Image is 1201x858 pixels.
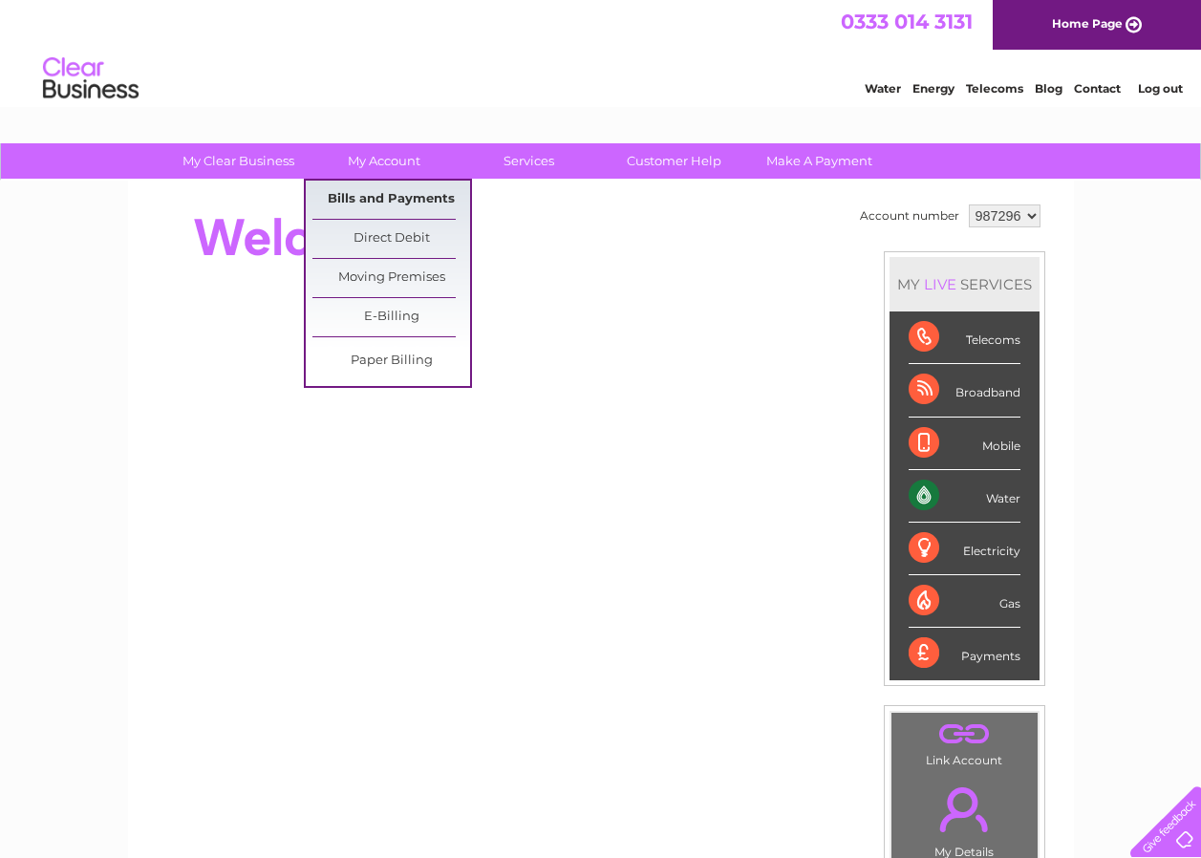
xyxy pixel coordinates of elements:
[740,143,898,179] a: Make A Payment
[312,342,470,380] a: Paper Billing
[312,181,470,219] a: Bills and Payments
[841,10,973,33] a: 0333 014 3131
[855,200,964,232] td: Account number
[909,364,1020,417] div: Broadband
[909,470,1020,523] div: Water
[896,718,1033,751] a: .
[909,418,1020,470] div: Mobile
[909,628,1020,679] div: Payments
[160,143,317,179] a: My Clear Business
[912,81,954,96] a: Energy
[909,575,1020,628] div: Gas
[305,143,462,179] a: My Account
[1074,81,1121,96] a: Contact
[450,143,608,179] a: Services
[920,275,960,293] div: LIVE
[890,712,1039,772] td: Link Account
[42,50,139,108] img: logo.png
[909,311,1020,364] div: Telecoms
[312,298,470,336] a: E-Billing
[1138,81,1183,96] a: Log out
[312,259,470,297] a: Moving Premises
[595,143,753,179] a: Customer Help
[865,81,901,96] a: Water
[312,220,470,258] a: Direct Debit
[896,776,1033,843] a: .
[150,11,1053,93] div: Clear Business is a trading name of Verastar Limited (registered in [GEOGRAPHIC_DATA] No. 3667643...
[1035,81,1062,96] a: Blog
[890,257,1040,311] div: MY SERVICES
[909,523,1020,575] div: Electricity
[966,81,1023,96] a: Telecoms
